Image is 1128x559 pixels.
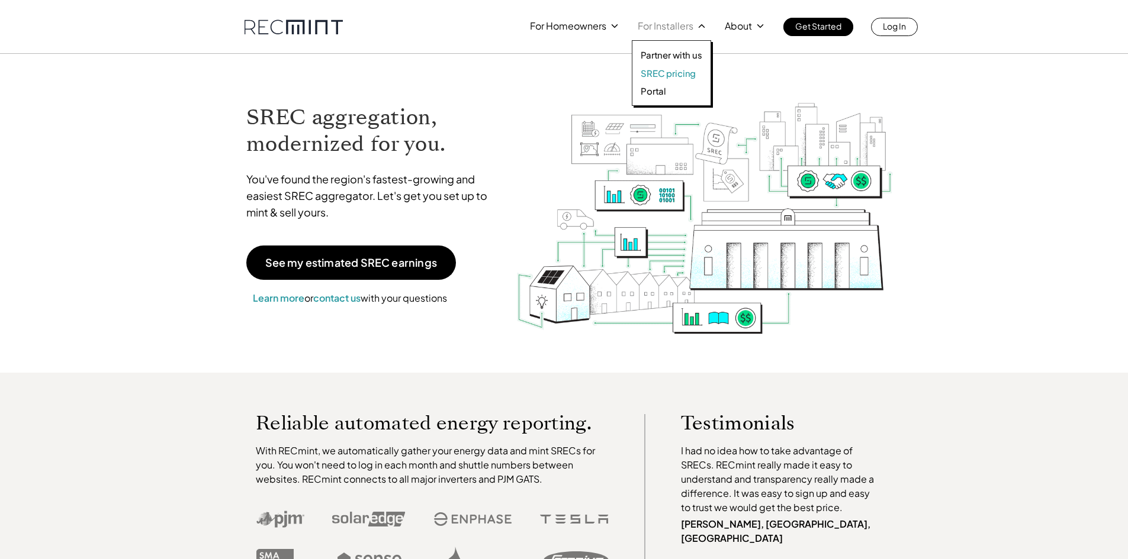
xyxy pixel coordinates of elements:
[725,18,752,34] p: About
[246,104,499,157] h1: SREC aggregation, modernized for you.
[795,18,841,34] p: Get Started
[265,257,437,268] p: See my estimated SREC earnings
[256,414,609,432] p: Reliable automated energy reporting.
[256,444,609,486] p: With RECmint, we automatically gather your energy data and mint SRECs for you. You won't need to ...
[530,18,606,34] p: For Homeowners
[783,18,853,36] a: Get Started
[871,18,918,36] a: Log In
[883,18,906,34] p: Log In
[641,67,696,79] p: SREC pricing
[681,517,880,545] p: [PERSON_NAME], [GEOGRAPHIC_DATA], [GEOGRAPHIC_DATA]
[246,290,454,306] p: or with your questions
[641,85,702,97] a: Portal
[641,85,666,97] p: Portal
[246,245,456,280] a: See my estimated SREC earnings
[638,18,693,34] p: For Installers
[641,49,702,61] a: Partner with us
[681,414,857,432] p: Testimonials
[681,444,880,515] p: I had no idea how to take advantage of SRECs. RECmint really made it easy to understand and trans...
[313,292,361,304] a: contact us
[516,72,894,337] img: RECmint value cycle
[253,292,304,304] a: Learn more
[246,171,499,221] p: You've found the region's fastest-growing and easiest SREC aggregator. Let's get you set up to mi...
[641,67,702,79] a: SREC pricing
